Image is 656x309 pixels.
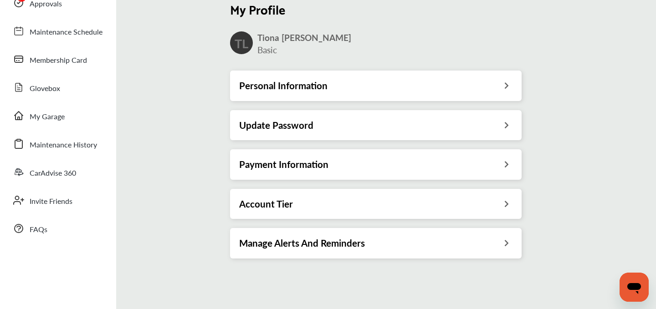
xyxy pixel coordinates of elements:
[257,31,351,44] span: Tiona [PERSON_NAME]
[30,139,97,151] span: Maintenance History
[257,44,277,56] span: Basic
[8,132,107,156] a: Maintenance History
[30,224,47,236] span: FAQs
[8,160,107,184] a: CarAdvise 360
[8,76,107,99] a: Glovebox
[239,198,293,210] h3: Account Tier
[239,158,328,170] h3: Payment Information
[30,26,102,38] span: Maintenance Schedule
[8,47,107,71] a: Membership Card
[30,111,65,123] span: My Garage
[8,217,107,240] a: FAQs
[8,188,107,212] a: Invite Friends
[239,119,313,131] h3: Update Password
[30,83,60,95] span: Glovebox
[30,196,72,208] span: Invite Friends
[239,80,328,91] h3: Personal Information
[230,1,522,17] h2: My Profile
[8,104,107,127] a: My Garage
[620,273,649,302] iframe: Button to launch messaging window
[30,167,76,179] span: CarAdvise 360
[30,55,87,66] span: Membership Card
[235,35,248,51] h2: TL
[239,237,365,249] h3: Manage Alerts And Reminders
[8,19,107,43] a: Maintenance Schedule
